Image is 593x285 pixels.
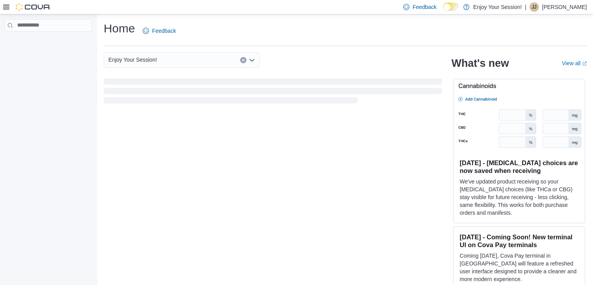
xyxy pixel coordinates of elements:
h2: What's new [451,57,509,69]
nav: Complex example [5,33,92,52]
p: We've updated product receiving so your [MEDICAL_DATA] choices (like THCa or CBG) stay visible fo... [460,178,579,217]
a: Feedback [140,23,179,39]
p: Coming [DATE], Cova Pay terminal in [GEOGRAPHIC_DATA] will feature a refreshed user interface des... [460,252,579,283]
h3: [DATE] - [MEDICAL_DATA] choices are now saved when receiving [460,159,579,175]
span: Enjoy Your Session! [108,55,157,64]
p: [PERSON_NAME] [542,2,587,12]
svg: External link [582,61,587,66]
p: Enjoy Your Session! [473,2,522,12]
button: Open list of options [249,57,255,63]
h3: [DATE] - Coming Soon! New terminal UI on Cova Pay terminals [460,233,579,249]
div: Jacqueline Jones [529,2,539,12]
input: Dark Mode [443,3,459,11]
span: Feedback [412,3,436,11]
img: Cova [16,3,51,11]
button: Clear input [240,57,246,63]
h1: Home [104,21,135,36]
span: JJ [532,2,536,12]
p: | [525,2,526,12]
span: Feedback [152,27,176,35]
span: Loading [104,80,442,105]
a: View allExternal link [562,60,587,66]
